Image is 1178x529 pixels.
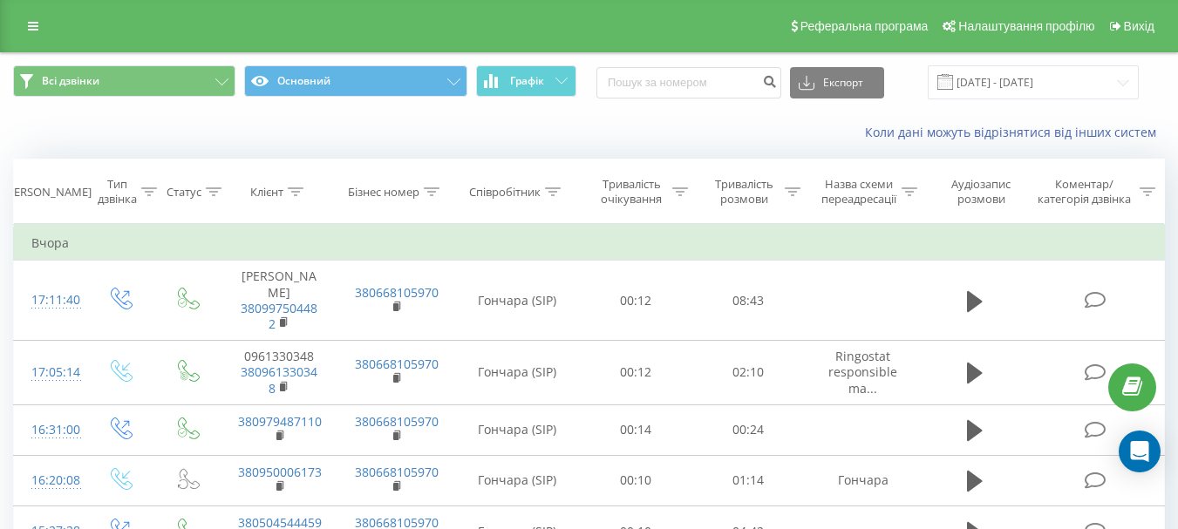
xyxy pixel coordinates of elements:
td: 00:12 [580,261,692,341]
td: Вчора [14,226,1165,261]
span: Всі дзвінки [42,74,99,88]
td: 00:10 [580,455,692,505]
a: 380668105970 [355,356,439,372]
td: 0961330348 [221,341,337,405]
div: [PERSON_NAME] [3,185,92,200]
div: Коментар/категорія дзвінка [1033,177,1135,207]
div: Тривалість розмови [708,177,780,207]
span: Реферальна програма [800,19,929,33]
div: Тривалість очікування [596,177,668,207]
input: Пошук за номером [596,67,781,98]
td: 00:14 [580,404,692,455]
a: 380668105970 [355,464,439,480]
td: [PERSON_NAME] [221,261,337,341]
div: 16:20:08 [31,464,68,498]
button: Основний [244,65,466,97]
div: Клієнт [250,185,283,200]
a: Коли дані можуть відрізнятися вiд інших систем [865,124,1165,140]
td: 08:43 [692,261,805,341]
div: Open Intercom Messenger [1119,431,1161,472]
div: Назва схеми переадресації [821,177,897,207]
td: Гончара (SIP) [454,341,580,405]
td: 01:14 [692,455,805,505]
td: Гончара (SIP) [454,455,580,505]
td: 00:24 [692,404,805,455]
div: 17:05:14 [31,356,68,390]
td: Гончара (SIP) [454,404,580,455]
a: 380979487110 [238,413,322,430]
td: Гончара (SIP) [454,261,580,341]
div: Статус [167,185,201,200]
div: Співробітник [469,185,541,200]
td: 00:12 [580,341,692,405]
a: 380961330348 [241,363,317,396]
a: 380668105970 [355,413,439,430]
span: Налаштування профілю [958,19,1094,33]
span: Вихід [1124,19,1154,33]
a: 380950006173 [238,464,322,480]
button: Експорт [790,67,884,98]
a: 380668105970 [355,284,439,301]
div: 16:31:00 [31,413,68,447]
a: 380997504482 [241,300,317,332]
button: Всі дзвінки [13,65,235,97]
div: Тип дзвінка [98,177,137,207]
span: Графік [510,75,544,87]
div: Аудіозапис розмови [937,177,1025,207]
div: Бізнес номер [348,185,419,200]
td: 02:10 [692,341,805,405]
button: Графік [476,65,576,97]
span: Ringostat responsible ma... [828,348,897,396]
div: 17:11:40 [31,283,68,317]
td: Гончара [805,455,922,505]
